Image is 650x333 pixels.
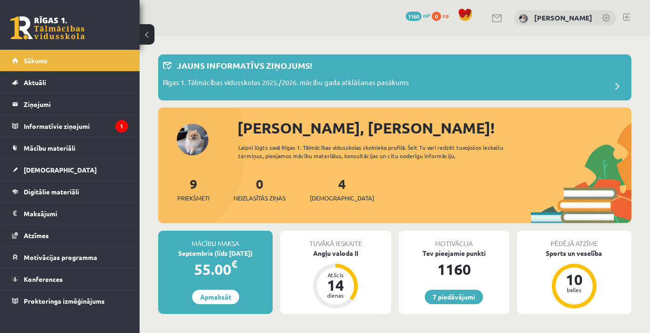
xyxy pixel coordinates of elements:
span: [DEMOGRAPHIC_DATA] [310,193,374,203]
div: [PERSON_NAME], [PERSON_NAME]! [237,117,631,139]
img: Emīlija Kajaka [519,14,528,23]
a: 0 xp [432,12,453,19]
div: Pēdējā atzīme [517,231,631,248]
span: Atzīmes [24,231,49,240]
span: Neizlasītās ziņas [234,193,286,203]
span: Priekšmeti [177,193,209,203]
a: Digitālie materiāli [12,181,128,202]
div: Tuvākā ieskaite [280,231,391,248]
a: Proktoringa izmēģinājums [12,290,128,312]
a: Sākums [12,50,128,71]
a: Motivācijas programma [12,246,128,268]
a: Maksājumi [12,203,128,224]
a: Jauns informatīvs ziņojums! Rīgas 1. Tālmācības vidusskolas 2025./2026. mācību gada atklāšanas pa... [163,59,627,96]
div: Angļu valoda II [280,248,391,258]
span: 0 [432,12,441,21]
span: € [231,257,237,271]
div: Septembris (līdz [DATE]) [158,248,273,258]
span: Konferences [24,275,63,283]
span: xp [442,12,449,19]
div: Laipni lūgts savā Rīgas 1. Tālmācības vidusskolas skolnieka profilā. Šeit Tu vari redzēt tuvojošo... [238,143,522,160]
div: dienas [322,293,349,298]
a: [PERSON_NAME] [534,13,592,22]
a: Atzīmes [12,225,128,246]
a: 1160 mP [406,12,430,19]
span: mP [423,12,430,19]
div: 14 [322,278,349,293]
div: 10 [560,272,588,287]
span: Aktuāli [24,78,46,87]
a: Ziņojumi [12,93,128,115]
div: Mācību maksa [158,231,273,248]
a: [DEMOGRAPHIC_DATA] [12,159,128,180]
legend: Informatīvie ziņojumi [24,115,128,137]
div: Motivācija [399,231,509,248]
a: Aktuāli [12,72,128,93]
span: [DEMOGRAPHIC_DATA] [24,166,97,174]
div: balles [560,287,588,293]
a: Sports un veselība 10 balles [517,248,631,310]
div: 55.00 [158,258,273,280]
span: Sākums [24,56,47,65]
div: Atlicis [322,272,349,278]
a: 0Neizlasītās ziņas [234,175,286,203]
legend: Maksājumi [24,203,128,224]
legend: Ziņojumi [24,93,128,115]
div: Tev pieejamie punkti [399,248,509,258]
a: 4[DEMOGRAPHIC_DATA] [310,175,374,203]
span: Mācību materiāli [24,144,75,152]
span: Proktoringa izmēģinājums [24,297,105,305]
div: Sports un veselība [517,248,631,258]
a: Mācību materiāli [12,137,128,159]
p: Jauns informatīvs ziņojums! [177,59,312,72]
a: 7 piedāvājumi [425,290,483,304]
a: Rīgas 1. Tālmācības vidusskola [10,16,85,40]
a: Angļu valoda II Atlicis 14 dienas [280,248,391,310]
a: 9Priekšmeti [177,175,209,203]
div: 1160 [399,258,509,280]
span: Motivācijas programma [24,253,97,261]
span: 1160 [406,12,422,21]
a: Informatīvie ziņojumi1 [12,115,128,137]
i: 1 [115,120,128,133]
span: Digitālie materiāli [24,187,79,196]
p: Rīgas 1. Tālmācības vidusskolas 2025./2026. mācību gada atklāšanas pasākums [163,77,409,90]
a: Apmaksāt [192,290,239,304]
a: Konferences [12,268,128,290]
